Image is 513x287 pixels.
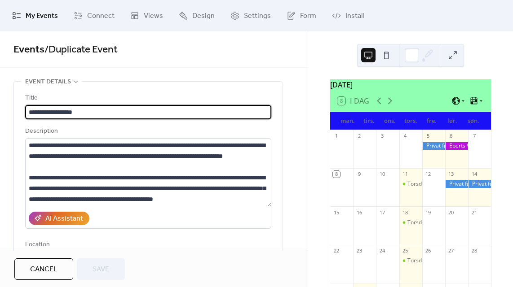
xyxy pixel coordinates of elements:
button: Cancel [14,258,73,280]
div: 22 [333,248,340,254]
span: Views [144,11,163,22]
div: Torsdags smykkecafe [407,257,462,265]
button: AI Assistant [29,212,89,225]
a: Settings [224,4,278,28]
div: 7 [471,133,478,139]
div: 28 [471,248,478,254]
div: 4 [402,133,409,139]
div: Torsdags smykkecafe [399,180,422,188]
div: 10 [379,171,385,178]
span: Design [192,11,215,22]
div: 6 [448,133,455,139]
span: My Events [26,11,58,22]
div: 11 [402,171,409,178]
div: 14 [471,171,478,178]
div: 15 [333,209,340,216]
div: 25 [402,248,409,254]
a: Form [280,4,323,28]
a: Design [172,4,221,28]
div: 27 [448,248,455,254]
div: Privat fødselsdag [422,142,445,150]
span: / Duplicate Event [44,40,118,60]
div: fre. [421,112,442,130]
span: Cancel [30,264,57,275]
div: lør. [442,112,463,130]
a: My Events [5,4,65,28]
div: Torsdags smykkecafe [399,219,422,226]
div: 8 [333,171,340,178]
div: Torsdags smykkecafe [407,219,462,226]
div: 12 [425,171,432,178]
div: Privat fødselsdag [445,180,468,188]
div: 9 [356,171,363,178]
span: Form [300,11,316,22]
a: Events [13,40,44,60]
div: søn. [463,112,484,130]
div: 19 [425,209,432,216]
div: 18 [402,209,409,216]
a: Views [124,4,170,28]
div: 23 [356,248,363,254]
div: 5 [425,133,432,139]
div: 21 [471,209,478,216]
div: Eberts Villaby årlige loppemarked [445,142,468,150]
div: Torsdags smykkecafe [399,257,422,265]
div: 17 [379,209,385,216]
a: Connect [67,4,121,28]
div: AI Assistant [45,213,83,224]
div: 24 [379,248,385,254]
div: Privat fødselsdag [468,180,491,188]
div: 3 [379,133,385,139]
div: [DATE] [330,79,491,90]
div: ons. [379,112,400,130]
span: Install [345,11,364,22]
div: Description [25,126,270,137]
div: 16 [356,209,363,216]
span: Event details [25,77,71,87]
div: Torsdags smykkecafe [407,180,462,188]
div: 26 [425,248,432,254]
div: 1 [333,133,340,139]
div: 20 [448,209,455,216]
span: Settings [244,11,271,22]
div: tirs. [358,112,380,130]
div: tors. [400,112,421,130]
a: Install [325,4,371,28]
div: Title [25,93,270,104]
div: 13 [448,171,455,178]
div: man. [337,112,358,130]
span: Connect [87,11,115,22]
div: 2 [356,133,363,139]
div: Location [25,239,270,250]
